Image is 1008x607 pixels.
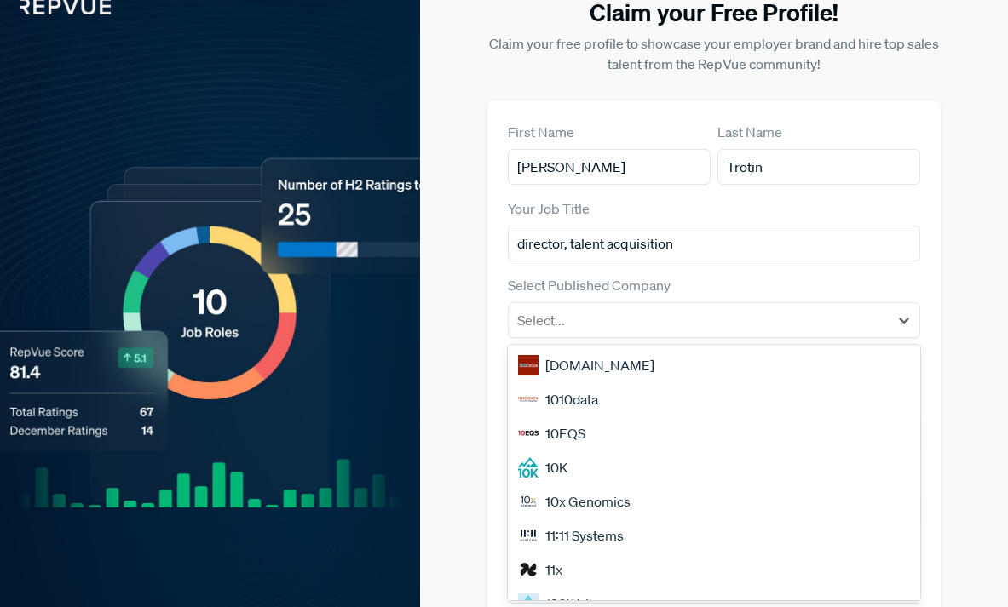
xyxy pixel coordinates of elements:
[508,122,574,142] label: First Name
[508,198,590,219] label: Your Job Title
[508,382,921,416] div: 1010data
[508,484,921,518] div: 10x Genomics
[508,149,711,185] input: First Name
[508,450,921,484] div: 10K
[508,226,921,261] input: Title
[508,518,921,553] div: 11:11 Systems
[508,416,921,450] div: 10EQS
[717,122,782,142] label: Last Name
[508,553,921,587] div: 11x
[518,389,539,409] img: 1010data
[518,457,539,478] img: 10K
[487,33,942,74] p: Claim your free profile to showcase your employer brand and hire top sales talent from the RepVue...
[508,348,921,382] div: [DOMAIN_NAME]
[518,423,539,444] img: 10EQS
[518,525,539,546] img: 11:11 Systems
[518,491,539,512] img: 10x Genomics
[518,559,539,580] img: 11x
[717,149,920,185] input: Last Name
[518,355,539,375] img: 1000Bulbs.com
[508,275,671,295] label: Select Published Company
